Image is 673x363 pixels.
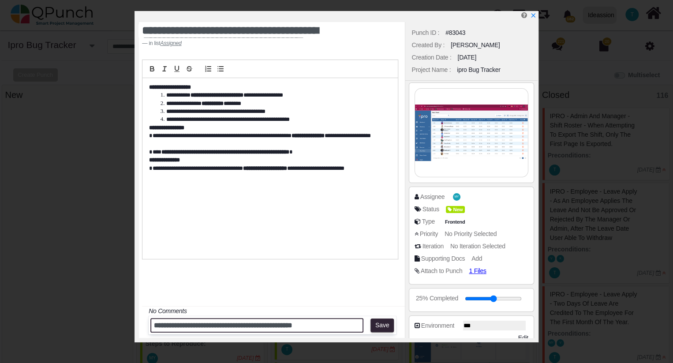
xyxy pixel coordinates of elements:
span: Add [471,255,482,262]
i: Edit Punch [521,12,527,19]
div: Iteration [422,242,444,251]
i: No Comments [149,307,187,314]
span: MY [454,195,459,198]
span: Frontend [443,218,467,226]
div: Creation Date : [412,53,452,62]
u: Assigned [160,40,181,46]
span: 1 Files [469,267,486,274]
div: 25% Completed [416,294,458,303]
div: [DATE] [458,53,476,62]
span: No Iteration Selected [450,243,505,250]
div: Supporting Docs [421,254,465,263]
div: ipro Bug Tracker [457,65,500,75]
button: Save [370,318,394,333]
div: [PERSON_NAME] [451,41,500,50]
footer: in list [142,39,353,47]
cite: Source Title [160,40,181,46]
div: Project Name : [412,65,451,75]
span: Mohammed Yakub Raza Khan A [453,193,460,201]
span: No Priority Selected [445,230,497,237]
div: Punch ID : [412,28,440,37]
div: Attach to Punch [421,266,463,276]
span: New [446,206,465,213]
span: Edit [518,334,528,341]
div: Priority [420,229,438,239]
div: Type [422,217,435,226]
div: Assignee [420,192,445,202]
span: <div><span class="badge badge-secondary" style="background-color: #A4DD00"> <i class="fa fa-tag p... [446,205,465,214]
svg: x [530,12,536,19]
div: Created By : [412,41,445,50]
div: #83043 [445,28,465,37]
div: Status [422,205,439,214]
div: Environment [421,321,455,330]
